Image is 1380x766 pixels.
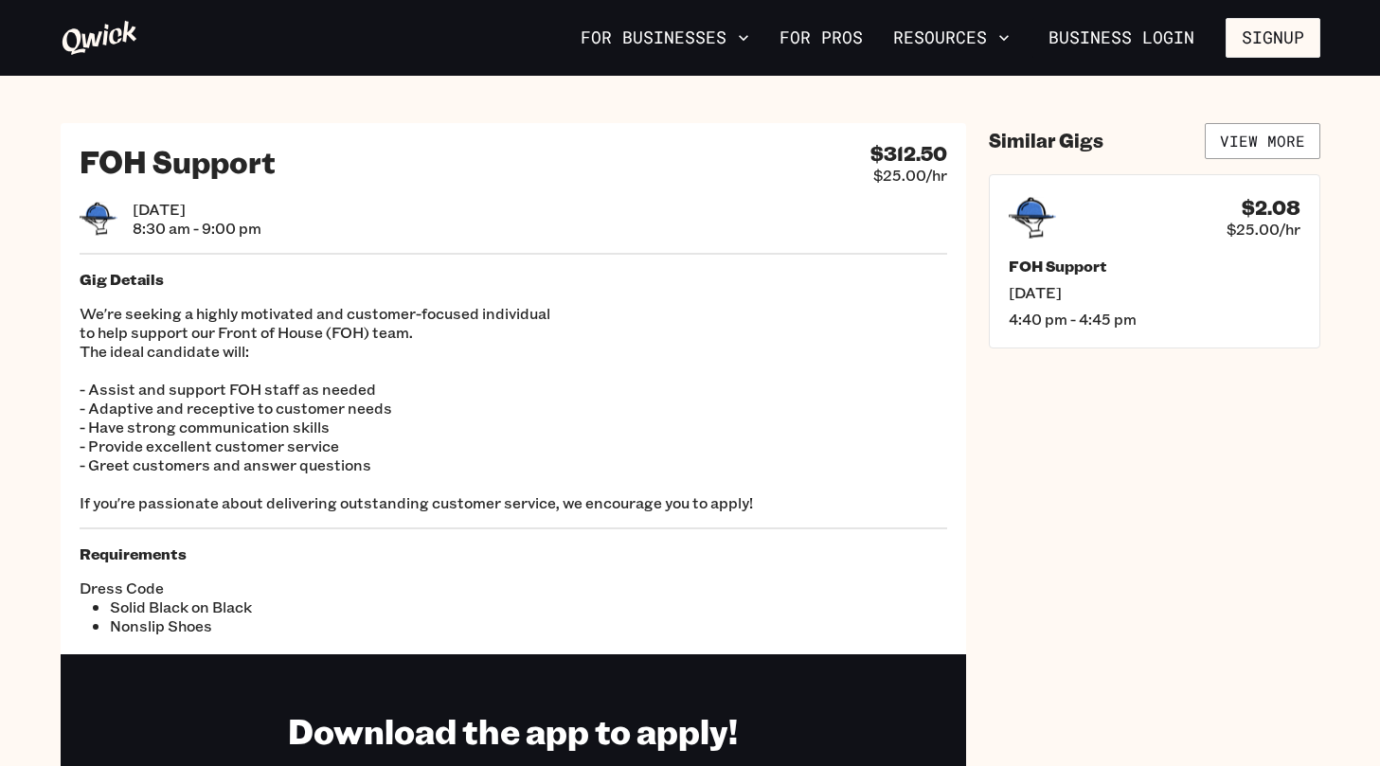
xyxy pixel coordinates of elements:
button: For Businesses [573,22,757,54]
span: [DATE] [1009,283,1300,302]
h1: Download the app to apply! [288,709,738,752]
h2: FOH Support [80,142,276,180]
a: $2.08$25.00/hrFOH Support[DATE]4:40 pm - 4:45 pm [989,174,1320,348]
span: 4:40 pm - 4:45 pm [1009,310,1300,329]
span: Dress Code [80,579,513,597]
span: $25.00/hr [873,166,947,185]
h4: Similar Gigs [989,129,1103,152]
span: 8:30 am - 9:00 pm [133,219,261,238]
h5: Gig Details [80,270,947,289]
a: View More [1205,123,1320,159]
span: $25.00/hr [1227,220,1300,239]
button: Signup [1226,18,1320,58]
a: For Pros [772,22,870,54]
h5: FOH Support [1009,257,1300,276]
h4: $312.50 [870,142,947,166]
button: Resources [886,22,1017,54]
h4: $2.08 [1242,196,1300,220]
h5: Requirements [80,544,947,563]
li: Solid Black on Black [110,597,513,616]
span: [DATE] [133,200,261,219]
p: We're seeking a highly motivated and customer-focused individual to help support our Front of Hou... [80,304,947,512]
li: Nonslip Shoes [110,616,513,635]
a: Business Login [1032,18,1210,58]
